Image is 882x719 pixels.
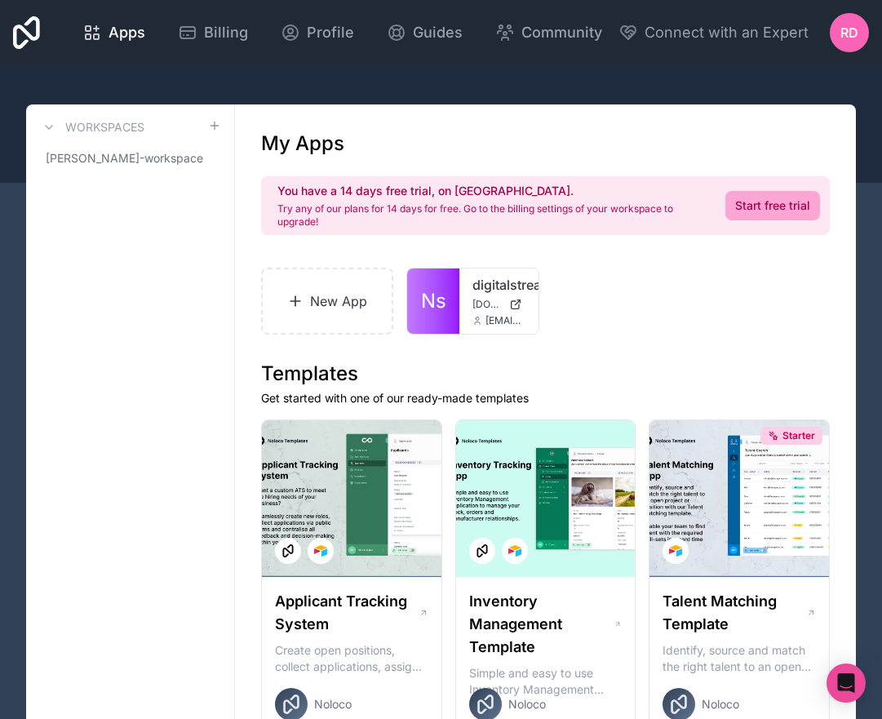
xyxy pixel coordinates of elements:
[421,288,446,314] span: Ns
[314,544,327,557] img: Airtable Logo
[314,696,352,712] span: Noloco
[702,696,739,712] span: Noloco
[469,590,614,659] h1: Inventory Management Template
[413,21,463,44] span: Guides
[65,119,144,135] h3: Workspaces
[374,15,476,51] a: Guides
[268,15,367,51] a: Profile
[277,202,706,229] p: Try any of our plans for 14 days for free. Go to the billing settings of your workspace to upgrade!
[261,131,344,157] h1: My Apps
[472,275,525,295] a: digitalstreamers
[472,298,502,311] span: [DOMAIN_NAME]
[618,21,809,44] button: Connect with an Expert
[472,298,525,311] a: [DOMAIN_NAME]
[46,150,203,166] span: [PERSON_NAME]-workspace
[69,15,158,51] a: Apps
[669,544,682,557] img: Airtable Logo
[39,144,221,173] a: [PERSON_NAME]-workspace
[782,429,815,442] span: Starter
[482,15,615,51] a: Community
[663,590,805,636] h1: Talent Matching Template
[725,191,820,220] a: Start free trial
[508,696,546,712] span: Noloco
[508,544,521,557] img: Airtable Logo
[275,642,428,675] p: Create open positions, collect applications, assign interviewers, centralise candidate feedback a...
[663,642,816,675] p: Identify, source and match the right talent to an open project or position with our Talent Matchi...
[204,21,248,44] span: Billing
[165,15,261,51] a: Billing
[261,268,393,335] a: New App
[469,665,623,698] p: Simple and easy to use Inventory Management Application to manage your stock, orders and Manufact...
[485,314,525,327] span: [EMAIL_ADDRESS][DOMAIN_NAME]
[39,118,144,137] a: Workspaces
[645,21,809,44] span: Connect with an Expert
[277,183,706,199] h2: You have a 14 days free trial, on [GEOGRAPHIC_DATA].
[307,21,354,44] span: Profile
[521,21,602,44] span: Community
[109,21,145,44] span: Apps
[275,590,419,636] h1: Applicant Tracking System
[407,269,459,334] a: Ns
[840,23,858,42] span: RD
[261,361,830,387] h1: Templates
[827,664,866,703] div: Open Intercom Messenger
[261,390,830,406] p: Get started with one of our ready-made templates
